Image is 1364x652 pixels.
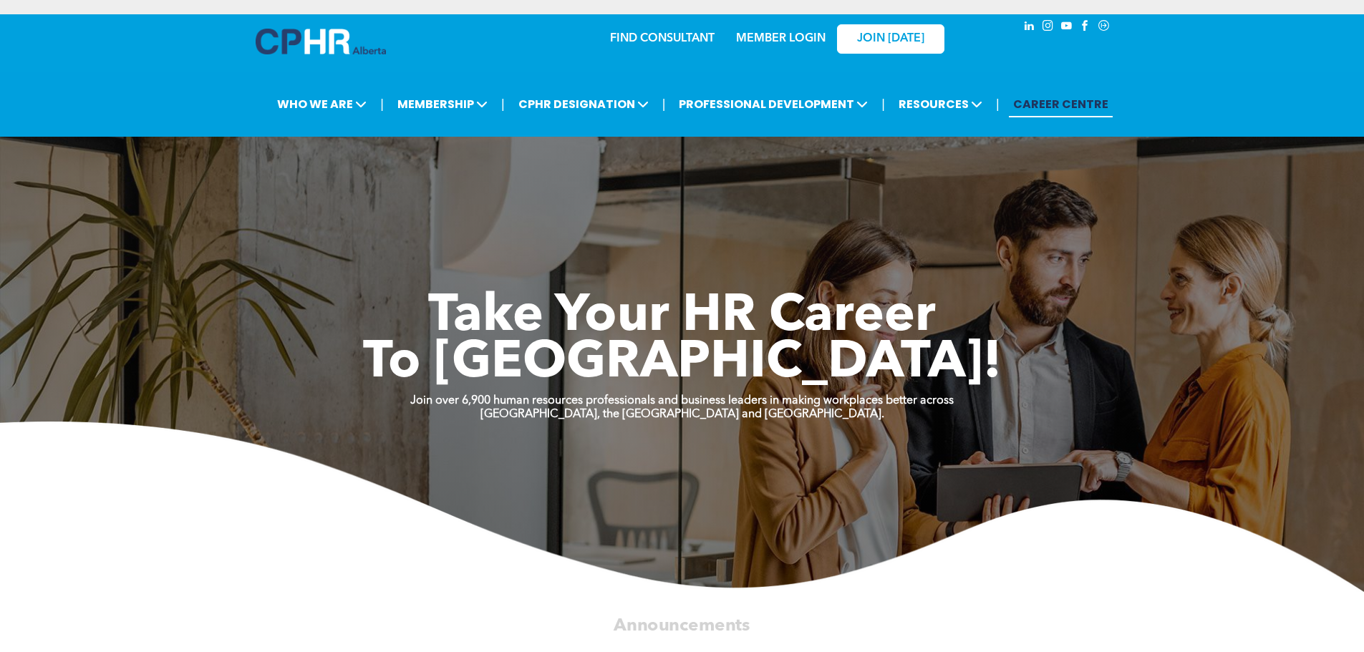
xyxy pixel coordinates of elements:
span: To [GEOGRAPHIC_DATA]! [363,338,1002,389]
a: JOIN [DATE] [837,24,944,54]
img: A blue and white logo for cp alberta [256,29,386,54]
span: RESOURCES [894,91,987,117]
li: | [662,89,666,119]
li: | [996,89,1000,119]
a: youtube [1059,18,1075,37]
span: CPHR DESIGNATION [514,91,653,117]
span: Take Your HR Career [428,291,936,343]
a: instagram [1040,18,1056,37]
li: | [380,89,384,119]
span: MEMBERSHIP [393,91,492,117]
span: WHO WE ARE [273,91,371,117]
li: | [881,89,885,119]
a: linkedin [1022,18,1037,37]
strong: Join over 6,900 human resources professionals and business leaders in making workplaces better ac... [410,395,954,407]
a: facebook [1078,18,1093,37]
a: MEMBER LOGIN [736,33,826,44]
span: Announcements [614,617,750,634]
li: | [501,89,505,119]
span: JOIN [DATE] [857,32,924,46]
span: PROFESSIONAL DEVELOPMENT [674,91,872,117]
a: Social network [1096,18,1112,37]
strong: [GEOGRAPHIC_DATA], the [GEOGRAPHIC_DATA] and [GEOGRAPHIC_DATA]. [480,409,884,420]
a: CAREER CENTRE [1009,91,1113,117]
a: FIND CONSULTANT [610,33,715,44]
